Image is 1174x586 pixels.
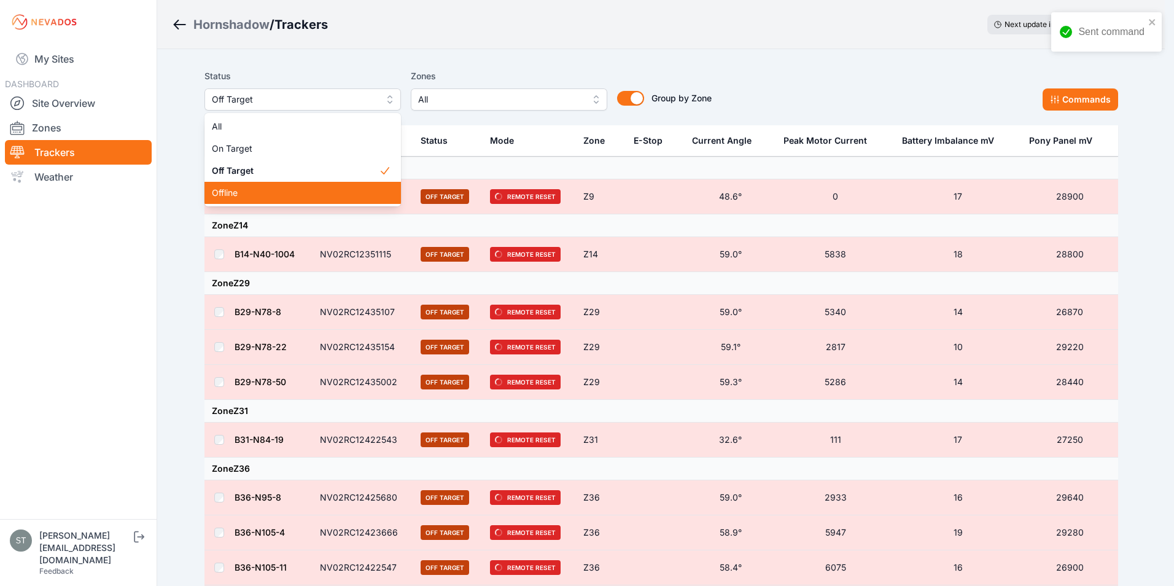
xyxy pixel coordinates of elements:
[204,88,401,111] button: Off Target
[212,120,379,133] span: All
[204,113,401,206] div: Off Target
[1148,17,1157,27] button: close
[212,187,379,199] span: Offline
[1078,25,1145,39] div: Sent command
[212,92,376,107] span: Off Target
[212,165,379,177] span: Off Target
[212,143,379,155] span: On Target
